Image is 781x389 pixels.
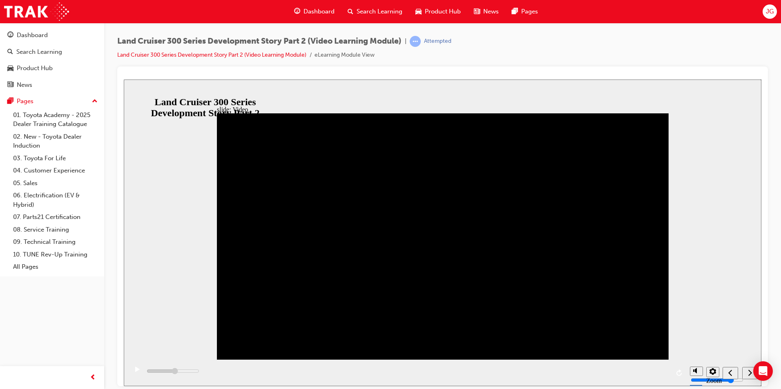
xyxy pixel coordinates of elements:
a: 06. Electrification (EV & Hybrid) [10,189,101,211]
span: Dashboard [303,7,335,16]
img: Trak [4,2,69,21]
a: search-iconSearch Learning [341,3,409,20]
button: settings [582,287,596,298]
a: Search Learning [3,44,101,60]
a: 04. Customer Experience [10,164,101,177]
button: play/pause [4,287,18,301]
li: eLearning Module View [315,51,375,60]
a: 08. Service Training [10,223,101,236]
a: 10. TUNE Rev-Up Training [10,248,101,261]
span: up-icon [92,96,98,107]
span: Pages [521,7,538,16]
a: 09. Technical Training [10,236,101,248]
span: Land Cruiser 300 Series Development Story Part 2 (Video Learning Module) [117,37,402,46]
span: prev-icon [90,373,96,383]
a: All Pages [10,261,101,273]
a: pages-iconPages [505,3,544,20]
a: Dashboard [3,28,101,43]
span: Product Hub [425,7,461,16]
button: volume [566,287,579,296]
span: | [405,37,406,46]
button: Pages [3,94,101,109]
span: news-icon [474,7,480,17]
button: replay [550,287,562,300]
span: car-icon [415,7,422,17]
label: Zoom to fit [582,298,598,319]
span: pages-icon [512,7,518,17]
div: Product Hub [17,64,53,73]
span: Search Learning [357,7,402,16]
div: Attempted [424,38,451,45]
div: Dashboard [17,31,48,40]
a: guage-iconDashboard [288,3,341,20]
span: pages-icon [7,98,13,105]
a: 01. Toyota Academy - 2025 Dealer Training Catalogue [10,109,101,130]
a: 03. Toyota For Life [10,152,101,165]
a: Land Cruiser 300 Series Development Story Part 2 (Video Learning Module) [117,51,306,58]
button: previous [599,287,614,300]
a: 07. Parts21 Certification [10,211,101,223]
a: Product Hub [3,61,101,76]
span: car-icon [7,65,13,72]
a: News [3,77,101,93]
div: News [17,80,32,90]
div: Search Learning [16,47,62,57]
div: Pages [17,97,33,106]
span: News [483,7,499,16]
input: volume [567,297,620,304]
span: learningRecordVerb_ATTEMPT-icon [410,36,421,47]
span: search-icon [348,7,353,17]
a: news-iconNews [467,3,505,20]
span: search-icon [7,49,13,56]
a: 02. New - Toyota Dealer Induction [10,130,101,152]
div: playback controls [4,280,562,307]
a: car-iconProduct Hub [409,3,467,20]
button: next [618,287,634,300]
span: guage-icon [294,7,300,17]
input: slide progress [23,288,76,295]
button: JG [763,4,777,19]
div: misc controls [566,280,595,307]
span: guage-icon [7,32,13,39]
span: JG [766,7,774,16]
a: 05. Sales [10,177,101,190]
nav: slide navigation [599,280,634,307]
span: news-icon [7,82,13,89]
button: DashboardSearch LearningProduct HubNews [3,26,101,94]
div: Open Intercom Messenger [753,361,773,381]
